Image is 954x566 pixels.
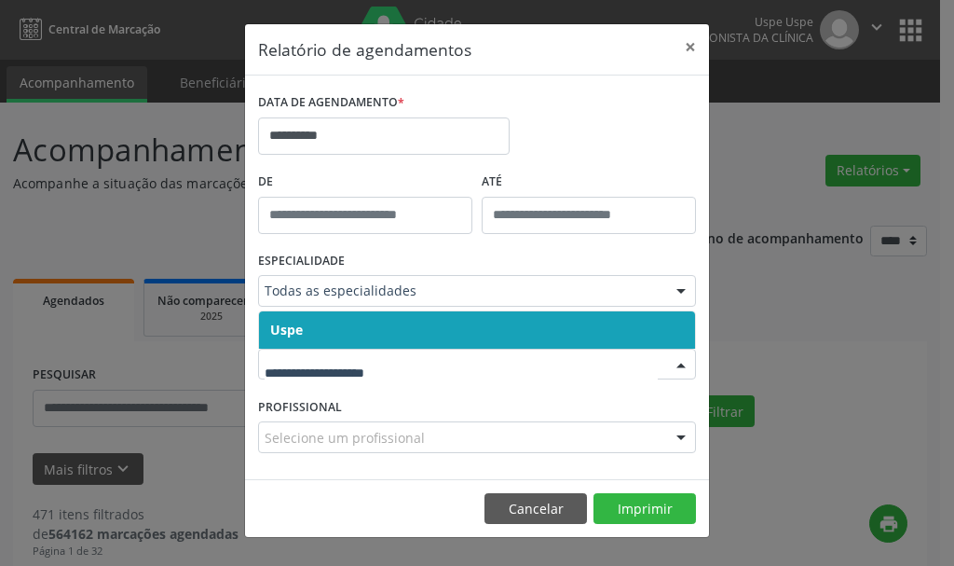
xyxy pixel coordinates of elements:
label: ATÉ [482,168,696,197]
button: Cancelar [484,493,587,525]
h5: Relatório de agendamentos [258,37,471,62]
label: PROFISSIONAL [258,393,342,421]
span: Selecione um profissional [265,428,425,448]
button: Close [672,24,709,70]
span: Uspe [270,321,303,338]
span: Todas as especialidades [265,282,658,300]
label: ESPECIALIDADE [258,247,345,276]
label: De [258,168,472,197]
label: DATA DE AGENDAMENTO [258,89,404,117]
button: Imprimir [593,493,696,525]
